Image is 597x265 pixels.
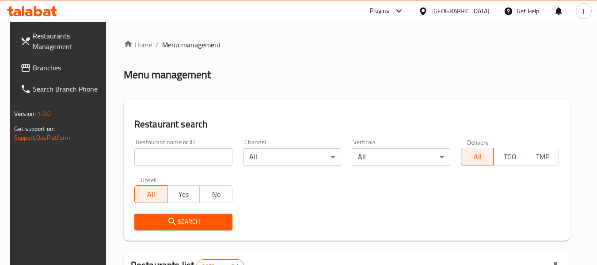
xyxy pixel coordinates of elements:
[33,84,103,94] span: Search Branch Phone
[203,188,229,201] span: No
[37,108,51,119] span: 1.0.0
[461,148,494,165] button: All
[13,78,110,100] a: Search Branch Phone
[167,185,200,203] button: Yes
[352,148,450,166] div: All
[13,57,110,78] a: Branches
[583,6,584,16] span: j
[497,150,523,163] span: TGO
[467,139,489,145] label: Delivery
[134,185,167,203] button: All
[141,177,157,183] label: Upsell
[134,214,232,230] button: Search
[526,148,559,165] button: TMP
[14,132,70,143] a: Support.OpsPlatform
[14,123,55,134] span: Get support on:
[162,39,221,50] span: Menu management
[13,25,110,57] a: Restaurants Management
[493,148,526,165] button: TGO
[124,39,152,50] a: Home
[141,216,225,227] span: Search
[171,188,197,201] span: Yes
[156,39,159,50] li: /
[530,150,555,163] span: TMP
[431,6,490,16] div: [GEOGRAPHIC_DATA]
[243,148,341,166] div: All
[138,188,164,201] span: All
[465,150,491,163] span: All
[124,68,211,82] h2: Menu management
[124,39,570,50] nav: breadcrumb
[14,108,36,119] span: Version:
[134,148,232,166] input: Search for restaurant name or ID..
[134,118,559,131] h2: Restaurant search
[199,185,232,203] button: No
[33,62,103,73] span: Branches
[370,6,389,16] div: Plugins
[33,31,103,52] span: Restaurants Management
